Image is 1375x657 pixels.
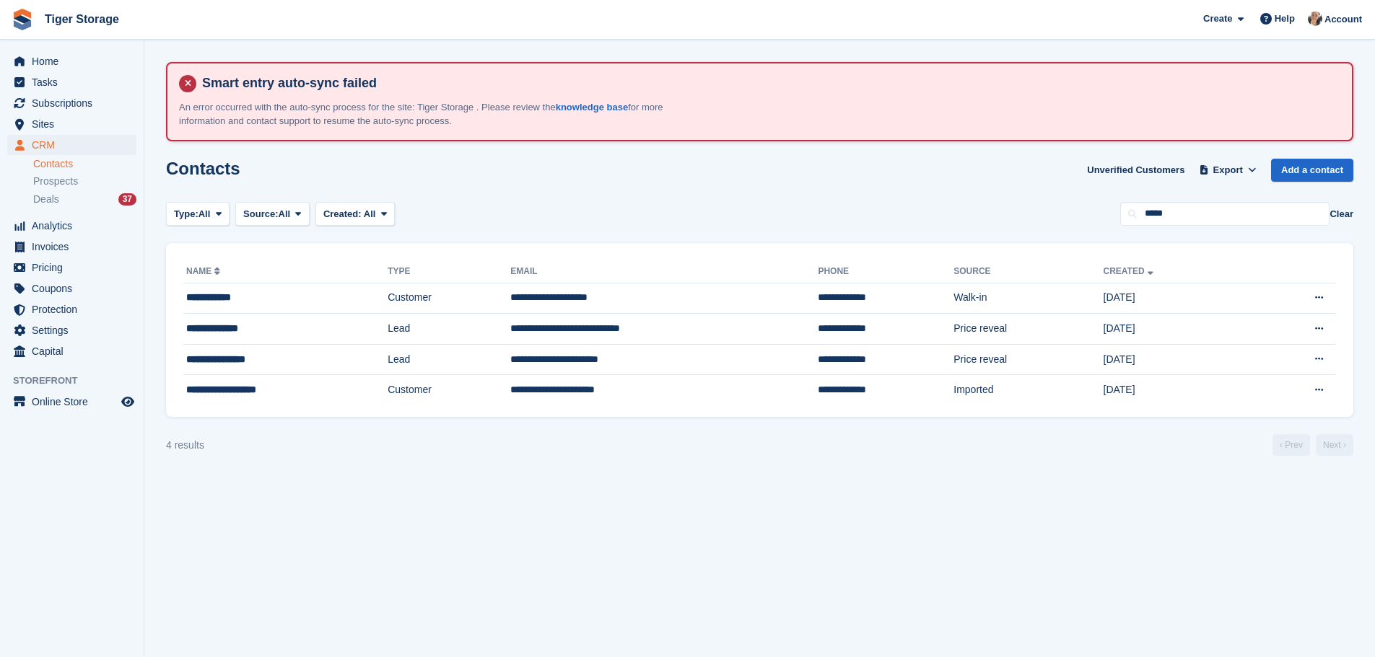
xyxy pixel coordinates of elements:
td: Price reveal [953,314,1103,345]
span: Capital [32,341,118,361]
a: menu [7,341,136,361]
a: Previous [1273,434,1310,456]
a: Deals 37 [33,192,136,207]
span: Create [1203,12,1232,26]
div: 37 [118,193,136,206]
td: Imported [953,375,1103,405]
button: Source: All [235,202,310,226]
a: Contacts [33,157,136,171]
span: Created: [323,208,362,219]
td: Lead [388,314,510,345]
span: Analytics [32,216,118,236]
span: Settings [32,320,118,340]
span: Storefront [13,374,144,388]
a: Name [186,266,223,276]
th: Type [388,260,510,283]
a: menu [7,51,136,71]
span: Protection [32,299,118,319]
th: Email [510,260,818,283]
span: Prospects [33,175,78,188]
td: Price reveal [953,344,1103,375]
span: CRM [32,135,118,155]
a: menu [7,72,136,92]
button: Created: All [315,202,395,226]
a: Created [1104,266,1156,276]
h1: Contacts [166,159,240,178]
th: Phone [818,260,953,283]
span: Sites [32,114,118,134]
a: menu [7,93,136,113]
td: [DATE] [1104,344,1252,375]
a: Tiger Storage [39,7,125,31]
button: Type: All [166,202,230,226]
a: menu [7,299,136,319]
a: menu [7,216,136,236]
button: Export [1196,159,1260,182]
td: Customer [388,283,510,314]
td: [DATE] [1104,314,1252,345]
td: Walk-in [953,283,1103,314]
a: Next [1316,434,1353,456]
a: menu [7,278,136,299]
a: menu [7,320,136,340]
a: Unverified Customers [1081,159,1190,182]
a: Add a contact [1271,159,1353,182]
div: 4 results [166,438,204,453]
span: Pricing [32,257,118,278]
p: An error occurred with the auto-sync process for the site: Tiger Storage . Please review the for ... [179,100,684,128]
td: [DATE] [1104,283,1252,314]
a: menu [7,237,136,257]
span: All [364,208,376,219]
td: Customer [388,375,510,405]
span: Deals [33,193,59,206]
span: Invoices [32,237,118,257]
span: Source: [243,207,278,221]
span: All [279,207,291,221]
span: Tasks [32,72,118,92]
span: Account [1324,12,1362,27]
td: Lead [388,344,510,375]
img: stora-icon-8386f47178a22dfd0bd8f6a31ec36ba5ce8667c1dd55bd0f319d3a0aa187defe.svg [12,9,33,30]
h4: Smart entry auto-sync failed [196,75,1340,92]
a: menu [7,257,136,278]
a: Prospects [33,174,136,189]
span: Coupons [32,278,118,299]
a: Preview store [119,393,136,410]
span: Online Store [32,392,118,412]
a: menu [7,135,136,155]
span: Type: [174,207,198,221]
a: menu [7,392,136,412]
button: Clear [1330,207,1353,221]
nav: Page [1270,434,1356,456]
span: Subscriptions [32,93,118,113]
th: Source [953,260,1103,283]
span: Home [32,51,118,71]
td: [DATE] [1104,375,1252,405]
a: menu [7,114,136,134]
a: knowledge base [556,102,628,113]
span: Help [1275,12,1295,26]
span: All [198,207,211,221]
img: Becky Martin [1308,12,1322,26]
span: Export [1213,163,1243,177]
